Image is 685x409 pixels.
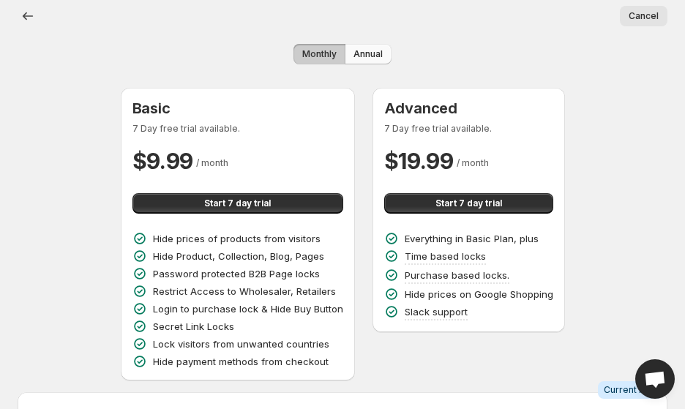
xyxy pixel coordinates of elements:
[153,319,234,334] p: Secret Link Locks
[132,146,194,176] h2: $ 9.99
[132,193,343,214] button: Start 7 day trial
[132,123,343,135] p: 7 Day free trial available.
[18,6,38,26] button: Back
[153,354,329,369] p: Hide payment methods from checkout
[384,193,553,214] button: Start 7 day trial
[629,10,659,22] span: Cancel
[196,157,228,168] span: / month
[153,284,336,299] p: Restrict Access to Wholesaler, Retailers
[353,48,383,60] span: Annual
[345,44,392,64] button: Annual
[384,123,553,135] p: 7 Day free trial available.
[435,198,502,209] span: Start 7 day trial
[457,157,489,168] span: / month
[405,231,539,246] p: Everything in Basic Plan, plus
[153,337,329,351] p: Lock visitors from unwanted countries
[405,268,509,282] p: Purchase based locks.
[293,44,345,64] button: Monthly
[384,100,553,117] h3: Advanced
[153,249,324,263] p: Hide Product, Collection, Blog, Pages
[153,231,321,246] p: Hide prices of products from visitors
[153,266,320,281] p: Password protected B2B Page locks
[635,359,675,399] div: Open chat
[204,198,271,209] span: Start 7 day trial
[384,146,454,176] h2: $ 19.99
[153,301,343,316] p: Login to purchase lock & Hide Buy Button
[132,100,343,117] h3: Basic
[405,249,486,263] p: Time based locks
[405,304,468,319] p: Slack support
[604,384,657,396] span: Current Plan
[405,287,553,301] p: Hide prices on Google Shopping
[302,48,337,60] span: Monthly
[620,6,667,26] button: Cancel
